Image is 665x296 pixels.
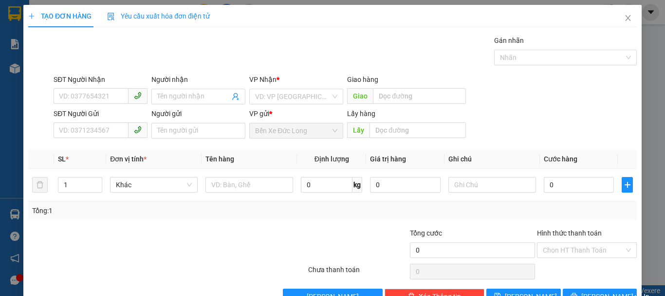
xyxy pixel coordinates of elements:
div: Người nhận [151,74,245,85]
span: TẠO ĐƠN HÀNG [28,12,92,20]
input: Ghi Chú [448,177,536,193]
span: Lấy hàng [347,110,375,118]
span: VP Nhận [249,76,277,83]
span: Khác [116,178,192,192]
input: Dọc đường [369,122,465,138]
div: Người gửi [151,108,245,119]
div: SĐT Người Gửi [54,108,148,119]
div: Chưa thanh toán [307,264,409,281]
img: icon [107,13,115,20]
span: plus [28,13,35,20]
span: close [624,14,632,22]
span: SL [58,155,66,163]
div: Tổng: 1 [32,205,258,216]
th: Ghi chú [444,150,540,169]
span: Yêu cầu xuất hóa đơn điện tử [107,12,210,20]
span: Giao hàng [347,76,378,83]
span: Định lượng [314,155,349,163]
button: Close [614,5,642,32]
span: phone [134,126,142,134]
input: Dọc đường [373,88,465,104]
div: SĐT Người Nhận [54,74,148,85]
span: Bến Xe Đức Long [255,123,337,138]
span: plus [622,181,632,189]
span: Tên hàng [205,155,234,163]
span: kg [352,177,362,193]
button: delete [32,177,48,193]
span: user-add [232,93,240,100]
span: Giá trị hàng [370,155,406,163]
span: Cước hàng [544,155,577,163]
span: Giao [347,88,373,104]
label: Gán nhãn [494,37,524,44]
span: Lấy [347,122,369,138]
label: Hình thức thanh toán [537,229,602,237]
span: Đơn vị tính [110,155,147,163]
input: VD: Bàn, Ghế [205,177,293,193]
div: VP gửi [249,108,343,119]
span: Tổng cước [410,229,442,237]
span: phone [134,92,142,99]
button: plus [622,177,633,193]
input: 0 [370,177,440,193]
